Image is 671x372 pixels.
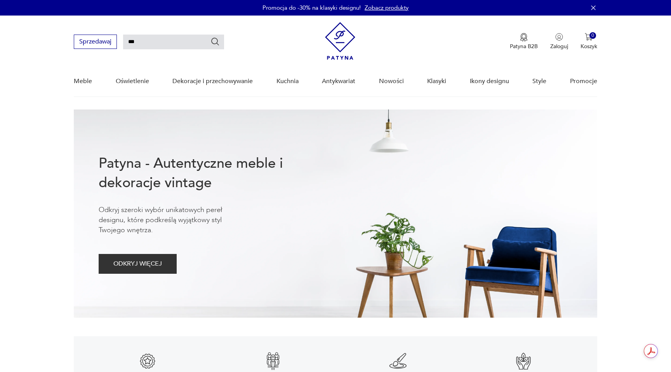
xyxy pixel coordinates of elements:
[550,43,568,50] p: Zaloguj
[264,352,282,370] img: Znak gwarancji jakości
[379,66,404,96] a: Nowości
[532,66,546,96] a: Style
[74,35,117,49] button: Sprzedawaj
[262,4,361,12] p: Promocja do -30% na klasyki designu!
[581,43,597,50] p: Koszyk
[99,254,177,274] button: ODKRYJ WIĘCEJ
[325,22,355,60] img: Patyna - sklep z meblami i dekoracjami vintage
[138,352,157,370] img: Znak gwarancji jakości
[116,66,149,96] a: Oświetlenie
[276,66,299,96] a: Kuchnia
[99,154,308,193] h1: Patyna - Autentyczne meble i dekoracje vintage
[514,352,533,370] img: Znak gwarancji jakości
[550,33,568,50] button: Zaloguj
[570,66,597,96] a: Promocje
[510,43,538,50] p: Patyna B2B
[589,32,596,39] div: 0
[210,37,220,46] button: Szukaj
[470,66,509,96] a: Ikony designu
[322,66,355,96] a: Antykwariat
[581,33,597,50] button: 0Koszyk
[99,262,177,267] a: ODKRYJ WIĘCEJ
[172,66,253,96] a: Dekoracje i przechowywanie
[510,33,538,50] button: Patyna B2B
[389,352,407,370] img: Znak gwarancji jakości
[427,66,446,96] a: Klasyki
[585,33,593,41] img: Ikona koszyka
[555,33,563,41] img: Ikonka użytkownika
[74,40,117,45] a: Sprzedawaj
[99,205,246,235] p: Odkryj szeroki wybór unikatowych pereł designu, które podkreślą wyjątkowy styl Twojego wnętrza.
[365,4,409,12] a: Zobacz produkty
[74,66,92,96] a: Meble
[510,33,538,50] a: Ikona medaluPatyna B2B
[520,33,528,42] img: Ikona medalu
